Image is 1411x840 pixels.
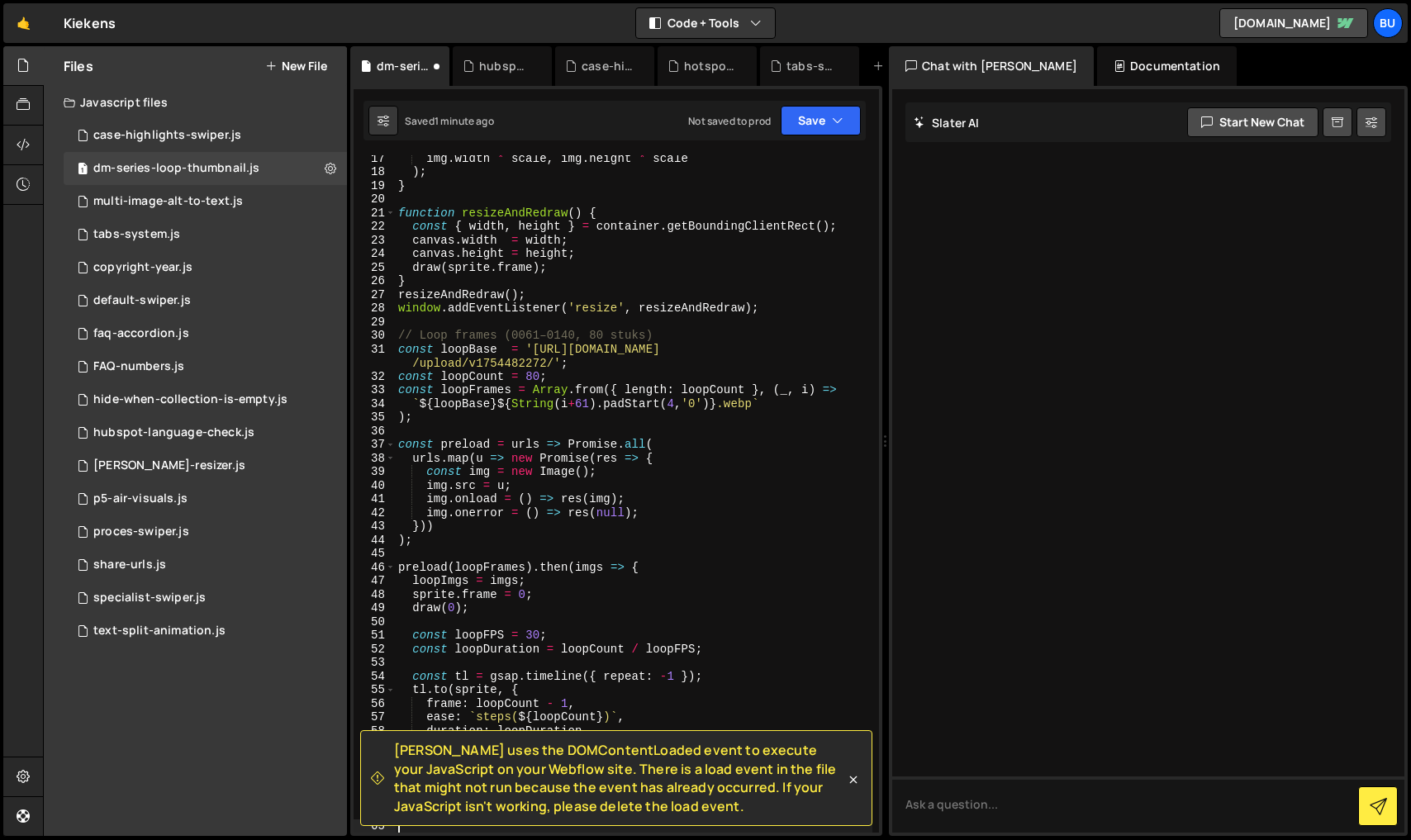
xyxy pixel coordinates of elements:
div: 35 [354,411,396,425]
div: 19 [354,179,396,193]
div: 28 [354,301,396,316]
div: 29 [354,316,396,330]
button: New File [265,59,327,73]
span: 1 [78,164,88,177]
div: 54 [354,670,396,684]
div: 17 [354,152,396,166]
div: 65 [354,819,396,833]
div: 16163/43460.js [64,515,347,548]
div: 36 [354,425,396,439]
div: faq-accordion.js [93,326,189,341]
div: 63 [354,792,396,806]
div: 25 [354,261,396,275]
div: hide-when-collection-is-empty.js [93,392,287,407]
span: [PERSON_NAME] uses the DOMContentLoaded event to execute your JavaScript on your Webflow site. Th... [394,741,845,815]
div: 16163/43453.js [64,383,347,416]
div: case-highlights-swiper.js [93,128,241,143]
button: Start new chat [1187,107,1318,137]
div: 16163/43457.js [64,449,347,482]
div: 18 [354,165,396,179]
div: 44 [354,534,396,548]
div: 55 [354,683,396,697]
div: 32 [354,370,396,384]
div: Not saved to prod [688,114,771,128]
div: 16163/43461.js [64,548,347,581]
div: 43 [354,520,396,534]
div: 16163/45964.js [64,152,347,185]
h2: Files [64,57,93,75]
div: dm-series-loop-thumbnail.js [377,58,430,74]
div: 21 [354,206,396,221]
div: 16163/43451.js [64,581,347,615]
div: [PERSON_NAME]-resizer.js [93,458,245,473]
div: FAQ-numbers.js [93,359,184,374]
div: hubspot-language-check.js [93,425,254,440]
div: 26 [354,274,396,288]
div: 24 [354,247,396,261]
a: Bu [1373,8,1403,38]
div: 22 [354,220,396,234]
div: hotspots-interaction.js [684,58,737,74]
div: 50 [354,615,396,629]
div: 48 [354,588,396,602]
div: 16163/43449.js [64,284,347,317]
a: [DOMAIN_NAME] [1219,8,1368,38]
div: 40 [354,479,396,493]
div: 1 minute ago [435,114,494,128]
div: 16163/43452.js [64,251,347,284]
div: 16163/43456.js [64,615,347,648]
div: 52 [354,643,396,657]
div: Saved [405,114,494,128]
div: 62 [354,779,396,793]
div: 53 [354,656,396,670]
div: 39 [354,465,396,479]
div: 33 [354,383,396,397]
div: 16163/43454.js [64,317,347,350]
div: 37 [354,438,396,452]
div: 61 [354,765,396,779]
div: default-swiper.js [93,293,191,308]
div: 16163/43450.js [64,119,347,152]
div: case-highlights-swiper.js [582,58,634,74]
div: 64 [354,806,396,820]
div: 56 [354,697,396,711]
button: Save [781,106,861,135]
div: multi-image-alt-to-text.js [93,194,243,209]
div: share-urls.js [93,558,166,572]
div: 38 [354,452,396,466]
div: 51 [354,629,396,643]
div: dm-series-loop-thumbnail.js [93,161,259,176]
div: copyright-year.js [93,260,192,275]
div: 30 [354,329,396,343]
div: 57 [354,710,396,724]
a: 🤙 [3,3,44,43]
div: 34 [354,397,396,411]
div: 59 [354,738,396,752]
div: Javascript files [44,86,347,119]
div: 16163/43448.js [64,482,347,515]
div: 20 [354,192,396,206]
div: specialist-swiper.js [93,591,206,605]
div: 60 [354,752,396,766]
div: 27 [354,288,396,302]
div: 42 [354,506,396,520]
div: 47 [354,574,396,588]
div: 23 [354,234,396,248]
div: tabs-system.js [93,227,180,242]
div: Chat with [PERSON_NAME] [889,46,1094,86]
div: 46 [354,561,396,575]
div: 16163/43509.js [64,185,347,218]
div: p5-air-visuals.js [93,491,188,506]
div: 31 [354,343,396,370]
div: 16163/43508.js [64,218,347,251]
div: 49 [354,601,396,615]
div: hubspot-language-check.js [479,58,532,74]
div: 16163/43455.js [64,416,347,449]
div: New File [872,58,942,74]
div: 58 [354,724,396,738]
div: text-split-animation.js [93,624,226,638]
div: proces-swiper.js [93,524,189,539]
div: 41 [354,492,396,506]
div: 16163/43462.js [64,350,347,383]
